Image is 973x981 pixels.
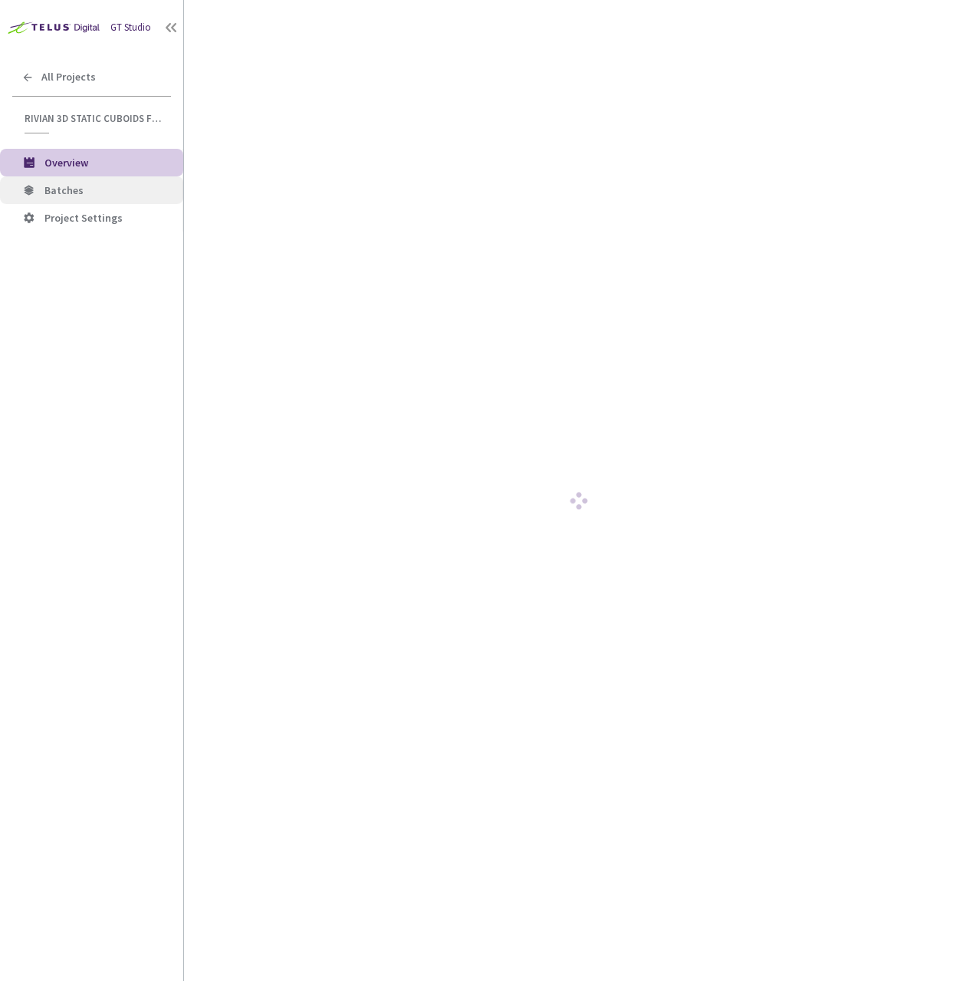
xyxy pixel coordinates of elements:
[44,156,88,170] span: Overview
[110,21,151,35] div: GT Studio
[41,71,96,84] span: All Projects
[44,183,84,197] span: Batches
[44,211,123,225] span: Project Settings
[25,112,162,125] span: Rivian 3D Static Cuboids fixed[2024-25]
